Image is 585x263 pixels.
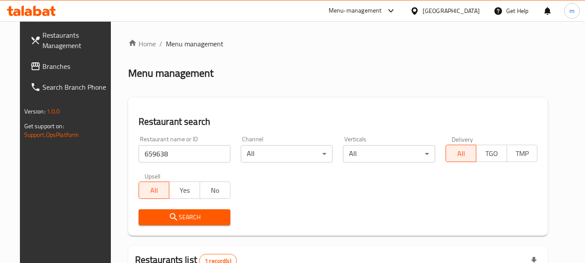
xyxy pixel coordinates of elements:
[204,184,227,197] span: No
[24,129,79,140] a: Support.OpsPlatform
[423,6,480,16] div: [GEOGRAPHIC_DATA]
[159,39,162,49] li: /
[173,184,197,197] span: Yes
[446,145,477,162] button: All
[139,209,230,225] button: Search
[24,106,45,117] span: Version:
[329,6,382,16] div: Menu-management
[169,182,200,199] button: Yes
[145,212,223,223] span: Search
[128,66,213,80] h2: Menu management
[569,6,575,16] span: m
[23,25,118,56] a: Restaurants Management
[449,147,473,160] span: All
[241,145,333,162] div: All
[145,173,161,179] label: Upsell
[139,115,538,128] h2: Restaurant search
[23,56,118,77] a: Branches
[23,77,118,97] a: Search Branch Phone
[166,39,223,49] span: Menu management
[200,182,231,199] button: No
[511,147,534,160] span: TMP
[128,39,548,49] nav: breadcrumb
[480,147,504,160] span: TGO
[42,61,111,71] span: Branches
[343,145,435,162] div: All
[139,145,230,162] input: Search for restaurant name or ID..
[452,136,473,142] label: Delivery
[139,182,170,199] button: All
[47,106,60,117] span: 1.0.0
[142,184,166,197] span: All
[42,82,111,92] span: Search Branch Phone
[476,145,507,162] button: TGO
[42,30,111,51] span: Restaurants Management
[128,39,156,49] a: Home
[507,145,538,162] button: TMP
[24,120,64,132] span: Get support on:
